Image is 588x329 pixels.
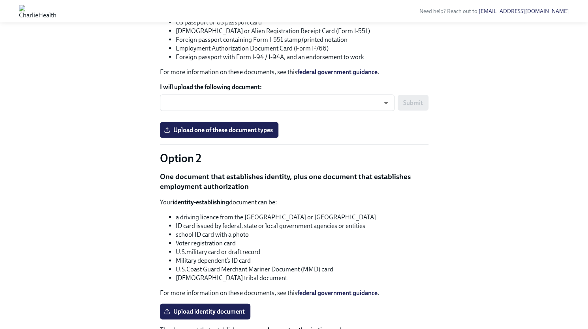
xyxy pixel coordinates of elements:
[176,26,428,35] li: [DEMOGRAPHIC_DATA] or Alien Registration Receipt Card (Form I-551)
[160,288,428,297] p: For more information on these documents, see this .
[176,52,428,61] li: Foreign passport with Form I-94 / I-94A, and an endorsement to work
[176,221,428,230] li: ID card issued by federal, state or local government agencies or entities
[176,265,428,273] li: U.S.Coast Guard Merchant Mariner Document (MMD) card
[176,35,428,44] li: Foreign passport containing Form I-551 stamp/printed notation
[173,198,229,206] strong: identity-establishing
[176,247,428,256] li: U.S.military card or draft record
[176,213,428,221] li: a driving licence from the [GEOGRAPHIC_DATA] or [GEOGRAPHIC_DATA]
[160,303,250,319] label: Upload identity document
[160,198,428,206] p: Your document can be:
[160,67,428,76] p: For more information on these documents, see this .
[479,8,569,15] a: [EMAIL_ADDRESS][DOMAIN_NAME]
[19,5,56,17] img: CharlieHealth
[176,44,428,52] li: Employment Authorization Document Card (Form I-766)
[419,8,569,15] span: Need help? Reach out to
[176,256,428,265] li: Military dependent’s ID card
[176,239,428,247] li: Voter registration card
[165,126,273,134] span: Upload one of these document types
[165,307,245,315] span: Upload identity document
[297,68,378,75] a: federal government guidance
[160,151,428,165] p: Option 2
[160,171,428,191] p: One document that establishes identity, plus one document that establishes employment authorization
[176,273,428,282] li: [DEMOGRAPHIC_DATA] tribal document
[297,289,378,296] a: federal government guidance
[160,82,428,91] label: I will upload the following document:
[160,122,278,138] label: Upload one of these document types
[176,230,428,239] li: school ID card with a photo
[160,94,395,111] div: ​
